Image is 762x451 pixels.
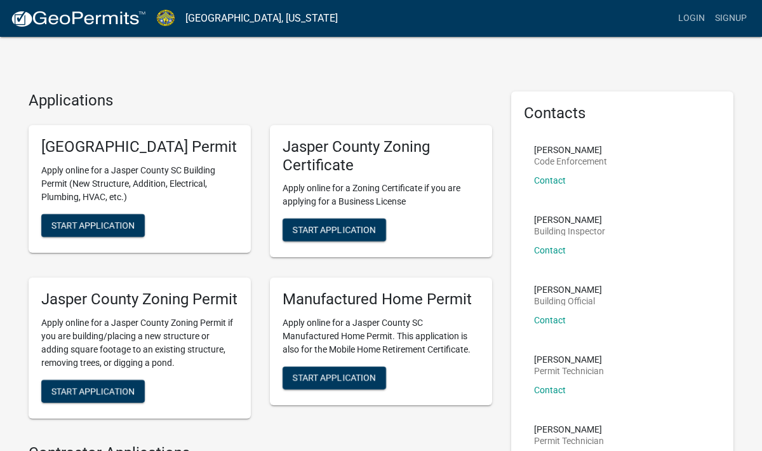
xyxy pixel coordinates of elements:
p: Code Enforcement [534,157,607,166]
h5: Jasper County Zoning Certificate [283,138,479,175]
button: Start Application [41,214,145,237]
wm-workflow-list-section: Applications [29,91,492,429]
h5: [GEOGRAPHIC_DATA] Permit [41,138,238,156]
p: Apply online for a Jasper County SC Manufactured Home Permit. This application is also for the Mo... [283,316,479,356]
p: [PERSON_NAME] [534,215,605,224]
h5: Manufactured Home Permit [283,290,479,309]
p: Apply online for a Zoning Certificate if you are applying for a Business License [283,182,479,208]
h4: Applications [29,91,492,110]
p: Permit Technician [534,367,604,375]
p: [PERSON_NAME] [534,145,607,154]
a: Login [673,6,710,30]
p: Apply online for a Jasper County Zoning Permit if you are building/placing a new structure or add... [41,316,238,370]
a: Contact [534,385,566,395]
span: Start Application [51,220,135,230]
a: Contact [534,175,566,185]
span: Start Application [51,386,135,396]
p: [PERSON_NAME] [534,425,604,434]
img: Jasper County, South Carolina [156,10,175,27]
button: Start Application [283,219,386,241]
p: [PERSON_NAME] [534,355,604,364]
h5: Contacts [524,104,721,123]
a: [GEOGRAPHIC_DATA], [US_STATE] [185,8,338,29]
span: Start Application [293,225,376,235]
button: Start Application [41,380,145,403]
p: Apply online for a Jasper County SC Building Permit (New Structure, Addition, Electrical, Plumbin... [41,164,238,204]
p: [PERSON_NAME] [534,285,602,294]
p: Building Inspector [534,227,605,236]
h5: Jasper County Zoning Permit [41,290,238,309]
a: Signup [710,6,752,30]
span: Start Application [293,373,376,383]
p: Building Official [534,297,602,306]
button: Start Application [283,367,386,389]
a: Contact [534,315,566,325]
p: Permit Technician [534,436,604,445]
a: Contact [534,245,566,255]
